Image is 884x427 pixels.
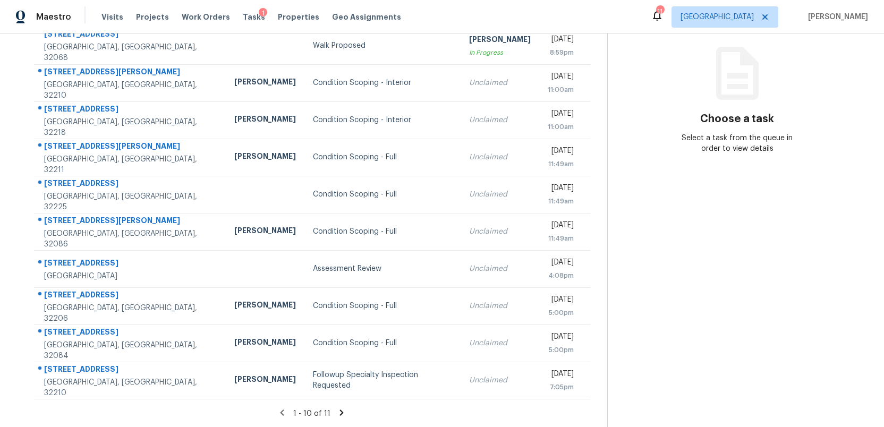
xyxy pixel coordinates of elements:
span: Properties [278,12,319,22]
div: Unclaimed [469,375,531,386]
span: [PERSON_NAME] [804,12,868,22]
div: [PERSON_NAME] [234,225,296,238]
div: Condition Scoping - Interior [313,115,452,125]
div: [GEOGRAPHIC_DATA], [GEOGRAPHIC_DATA], 32210 [44,377,217,398]
div: In Progress [469,47,531,58]
div: Unclaimed [469,338,531,348]
div: Condition Scoping - Full [313,338,452,348]
div: 5:00pm [548,308,574,318]
div: [PERSON_NAME] [234,337,296,350]
div: [DATE] [548,220,574,233]
div: [STREET_ADDRESS] [44,289,217,303]
div: [STREET_ADDRESS] [44,104,217,117]
div: 11:49am [548,159,574,169]
div: [STREET_ADDRESS][PERSON_NAME] [44,215,217,228]
div: [PERSON_NAME] [234,151,296,164]
div: [DATE] [548,183,574,196]
div: 11:00am [548,122,574,132]
div: [DATE] [548,294,574,308]
div: Followup Specialty Inspection Requested [313,370,452,391]
span: Visits [101,12,123,22]
div: [STREET_ADDRESS] [44,327,217,340]
div: [DATE] [548,331,574,345]
div: Condition Scoping - Full [313,226,452,237]
div: 5:00pm [548,345,574,355]
div: [GEOGRAPHIC_DATA], [GEOGRAPHIC_DATA], 32086 [44,228,217,250]
div: [DATE] [548,71,574,84]
div: 11:49am [548,196,574,207]
div: Condition Scoping - Full [313,152,452,163]
div: [DATE] [548,369,574,382]
div: [GEOGRAPHIC_DATA], [GEOGRAPHIC_DATA], 32225 [44,191,217,212]
div: [GEOGRAPHIC_DATA], [GEOGRAPHIC_DATA], 32218 [44,117,217,138]
div: [PERSON_NAME] [234,300,296,313]
div: [GEOGRAPHIC_DATA], [GEOGRAPHIC_DATA], 32206 [44,303,217,324]
h3: Choose a task [700,114,774,124]
div: [GEOGRAPHIC_DATA], [GEOGRAPHIC_DATA], 32068 [44,42,217,63]
div: [DATE] [548,108,574,122]
div: [STREET_ADDRESS] [44,364,217,377]
div: Unclaimed [469,115,531,125]
div: Unclaimed [469,189,531,200]
div: [PERSON_NAME] [234,76,296,90]
div: 8:59pm [548,47,574,58]
div: Condition Scoping - Interior [313,78,452,88]
span: Projects [136,12,169,22]
div: Unclaimed [469,226,531,237]
div: Unclaimed [469,301,531,311]
span: Maestro [36,12,71,22]
div: [DATE] [548,257,574,270]
span: Work Orders [182,12,230,22]
div: 4:08pm [548,270,574,281]
div: 1 [259,8,267,19]
div: [GEOGRAPHIC_DATA], [GEOGRAPHIC_DATA], 32084 [44,340,217,361]
div: 11 [656,6,664,17]
div: [STREET_ADDRESS] [44,178,217,191]
div: [PERSON_NAME] [234,374,296,387]
div: 11:00am [548,84,574,95]
div: [STREET_ADDRESS] [44,29,217,42]
div: [STREET_ADDRESS] [44,258,217,271]
div: Select a task from the queue in order to view details [673,133,802,154]
div: [DATE] [548,34,574,47]
div: [PERSON_NAME] [234,114,296,127]
div: Unclaimed [469,263,531,274]
span: Tasks [243,13,265,21]
div: [GEOGRAPHIC_DATA] [44,271,217,281]
div: 7:05pm [548,382,574,392]
div: [STREET_ADDRESS][PERSON_NAME] [44,141,217,154]
div: 11:49am [548,233,574,244]
div: Assessment Review [313,263,452,274]
div: Condition Scoping - Full [313,301,452,311]
div: Unclaimed [469,152,531,163]
div: [GEOGRAPHIC_DATA], [GEOGRAPHIC_DATA], 32210 [44,80,217,101]
span: Geo Assignments [332,12,401,22]
div: Condition Scoping - Full [313,189,452,200]
div: [GEOGRAPHIC_DATA], [GEOGRAPHIC_DATA], 32211 [44,154,217,175]
div: [DATE] [548,146,574,159]
div: [STREET_ADDRESS][PERSON_NAME] [44,66,217,80]
span: [GEOGRAPHIC_DATA] [681,12,754,22]
div: Unclaimed [469,78,531,88]
div: Walk Proposed [313,40,452,51]
div: [PERSON_NAME] [469,34,531,47]
span: 1 - 10 of 11 [293,410,330,417]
